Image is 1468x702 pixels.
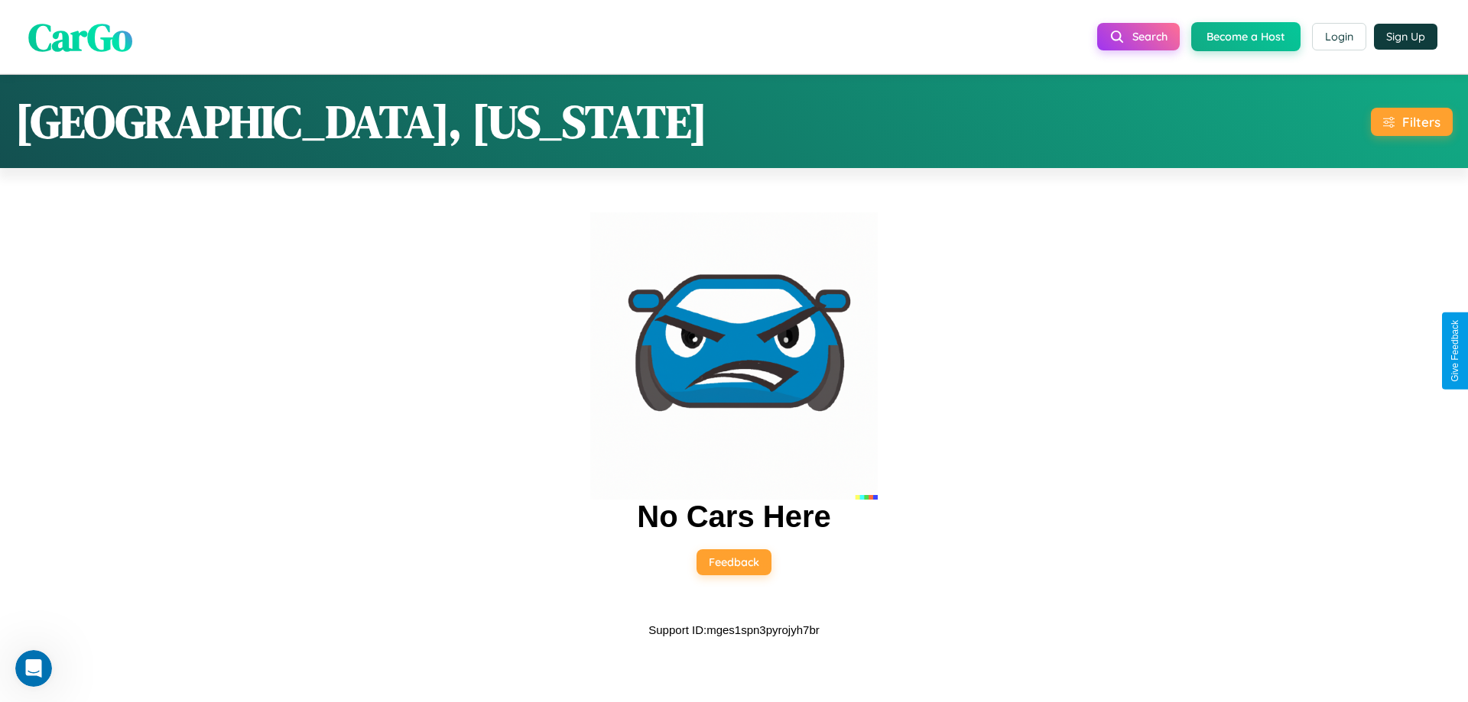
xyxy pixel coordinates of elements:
div: Give Feedback [1450,320,1460,382]
button: Filters [1371,108,1453,136]
button: Sign Up [1374,24,1437,50]
button: Search [1097,23,1180,50]
span: CarGo [28,10,132,63]
button: Login [1312,23,1366,50]
div: Filters [1402,114,1440,130]
h1: [GEOGRAPHIC_DATA], [US_STATE] [15,90,707,153]
iframe: Intercom live chat [15,650,52,687]
p: Support ID: mges1spn3pyrojyh7br [648,620,819,640]
img: car [590,212,878,500]
button: Become a Host [1191,22,1301,51]
h2: No Cars Here [637,500,830,534]
span: Search [1132,30,1168,44]
button: Feedback [697,549,771,575]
